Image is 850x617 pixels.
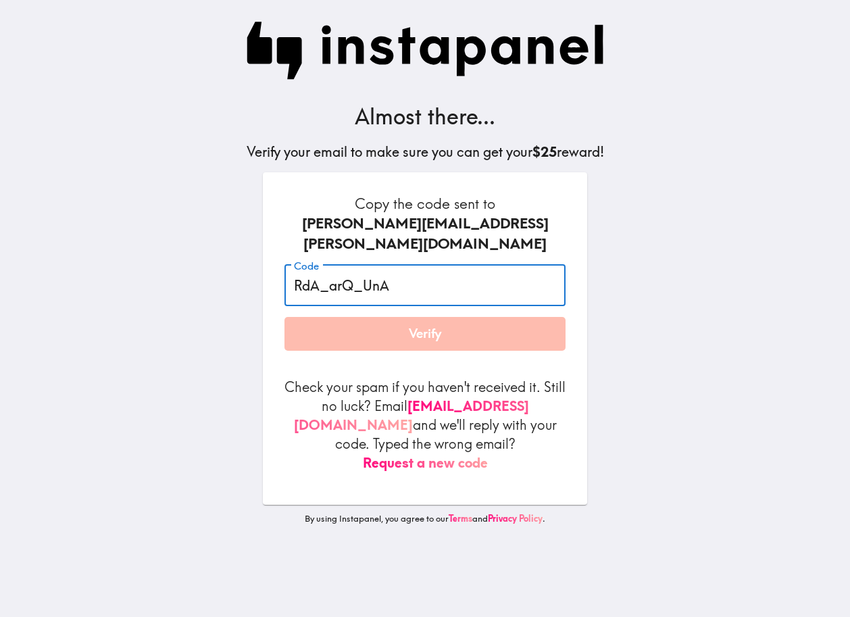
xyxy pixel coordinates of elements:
[247,22,604,80] img: Instapanel
[284,317,566,351] button: Verify
[363,453,488,472] button: Request a new code
[247,143,604,162] h5: Verify your email to make sure you can get your reward!
[263,513,587,525] p: By using Instapanel, you agree to our and .
[284,265,566,307] input: xxx_xxx_xxx
[247,101,604,132] h3: Almost there...
[284,194,566,254] h6: Copy the code sent to
[294,397,529,433] a: [EMAIL_ADDRESS][DOMAIN_NAME]
[532,143,557,160] b: $25
[449,513,472,524] a: Terms
[284,214,566,253] div: [PERSON_NAME][EMAIL_ADDRESS][PERSON_NAME][DOMAIN_NAME]
[284,378,566,472] p: Check your spam if you haven't received it. Still no luck? Email and we'll reply with your code. ...
[488,513,543,524] a: Privacy Policy
[294,259,319,274] label: Code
